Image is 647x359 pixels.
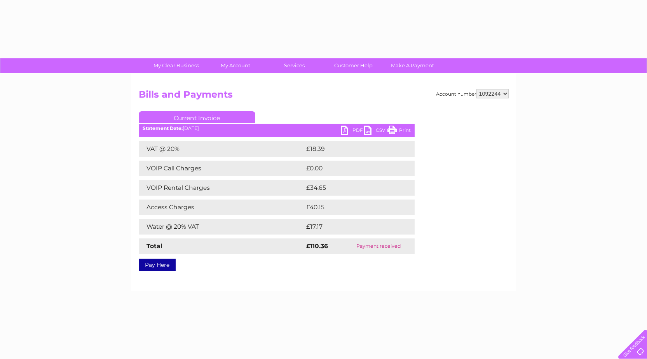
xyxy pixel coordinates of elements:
a: PDF [341,126,364,137]
td: Payment received [342,238,414,254]
a: Print [387,126,411,137]
td: £34.65 [304,180,399,196]
div: Account number [436,89,509,98]
strong: £110.36 [306,242,328,250]
a: CSV [364,126,387,137]
a: Customer Help [321,58,385,73]
td: £18.39 [304,141,398,157]
b: Statement Date: [143,125,183,131]
td: Access Charges [139,200,304,215]
a: Pay Here [139,259,176,271]
strong: Total [146,242,162,250]
td: £17.17 [304,219,397,235]
td: Water @ 20% VAT [139,219,304,235]
a: My Account [203,58,267,73]
div: [DATE] [139,126,415,131]
td: VOIP Rental Charges [139,180,304,196]
a: Services [262,58,326,73]
h2: Bills and Payments [139,89,509,104]
a: Make A Payment [380,58,445,73]
a: Current Invoice [139,111,255,123]
a: My Clear Business [144,58,208,73]
td: VAT @ 20% [139,141,304,157]
td: VOIP Call Charges [139,161,304,176]
td: £40.15 [304,200,398,215]
td: £0.00 [304,161,397,176]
